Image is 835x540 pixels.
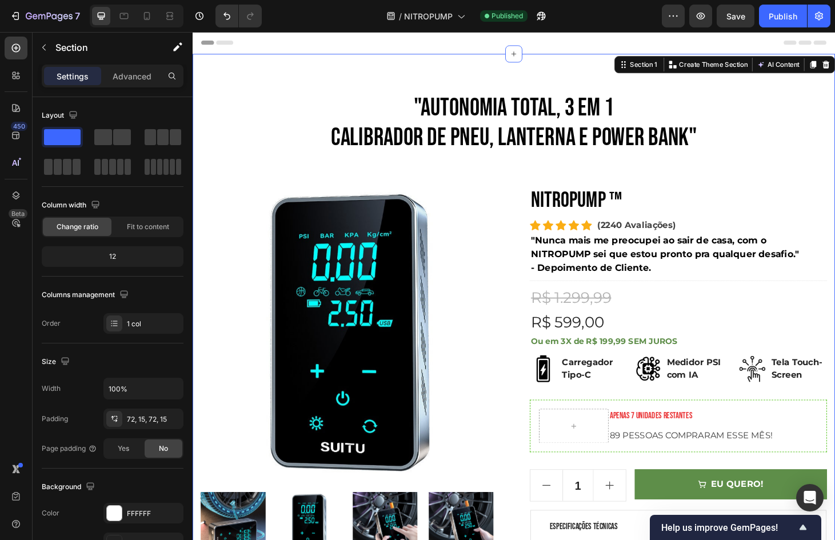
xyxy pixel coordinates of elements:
span: No [159,443,168,454]
div: Background [42,479,97,495]
p: Medidor PSI com IA [506,346,565,373]
p: Section [55,41,149,54]
div: 450 [11,122,27,131]
button: increment [428,467,462,501]
p: Tela Touch-Screen [618,346,676,373]
iframe: Design area [193,32,835,540]
div: Padding [42,414,68,424]
div: Width [42,383,61,394]
span: Yes [118,443,129,454]
button: Save [717,5,754,27]
img: Alt Image [360,345,389,374]
button: AI Content [600,28,650,42]
span: NITROPUMP [404,10,453,22]
button: Publish [759,5,807,27]
p: Ou em 3X de R$ 199,99 SEM JUROS [361,324,676,337]
span: Published [492,11,523,21]
p: "Nunca mais me preocupei ao sair de casa, com o NITROPUMP sei que estou pronto pra qualquer desaf... [361,215,676,245]
div: Undo/Redo [215,5,262,27]
div: Open Intercom Messenger [796,484,824,511]
p: ESPECIFICAÇÕES TÉCNICAS [381,522,454,535]
div: EU QUERO! [553,476,609,490]
div: Page padding [42,443,97,454]
input: Auto [104,378,183,399]
div: FFFFFF [127,509,181,519]
button: EU QUERO! [472,467,677,499]
span: Help us improve GemPages! [661,522,796,533]
p: (2240 Avaliações) [432,199,516,213]
img: Alt Image [472,345,501,374]
img: https://static.hzpdex.com/product/20240726/ebd7908c-13fe-4151-a47e-4454ee0706f8.jpg [9,162,326,479]
div: Layout [42,108,80,123]
div: Order [42,318,61,329]
div: Beta [9,209,27,218]
img: Alt Image [584,346,612,374]
div: Publish [769,10,797,22]
h2: NITROPUMP ™ [360,162,677,198]
p: - Depoimento de Cliente. [361,245,676,259]
div: 12 [44,249,181,265]
p: 89 PESSOAS COMPRARAM ESSE MÊS! [445,424,666,438]
div: Size [42,354,72,370]
p: Create Theme Section [520,30,593,40]
span: / [399,10,402,22]
div: 72, 15, 72, 15 [127,414,181,425]
div: Column width [42,198,102,213]
span: Change ratio [57,222,98,232]
span: Fit to content [127,222,169,232]
p: 7 [75,9,80,23]
div: Columns management [42,287,131,303]
span: Save [726,11,745,21]
div: R$ 1.299,99 [360,270,677,297]
p: Carregador Tipo-C [394,346,453,373]
p: Settings [57,70,89,82]
button: 7 [5,5,85,27]
p: APENAS 7 UNIDADES RESTANTES [445,403,666,417]
h2: "AUTONOMIA TOTAL, 3 em 1 CALIBRADOR DE PNEU, LANTERNA E POWER BANK" [9,65,677,130]
input: quantity [395,467,428,501]
button: decrement [361,467,395,501]
div: R$ 599,00 [360,297,677,323]
div: Color [42,508,59,518]
div: Section 1 [465,30,498,40]
div: 1 col [127,319,181,329]
button: Show survey - Help us improve GemPages! [661,521,810,534]
p: Advanced [113,70,151,82]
